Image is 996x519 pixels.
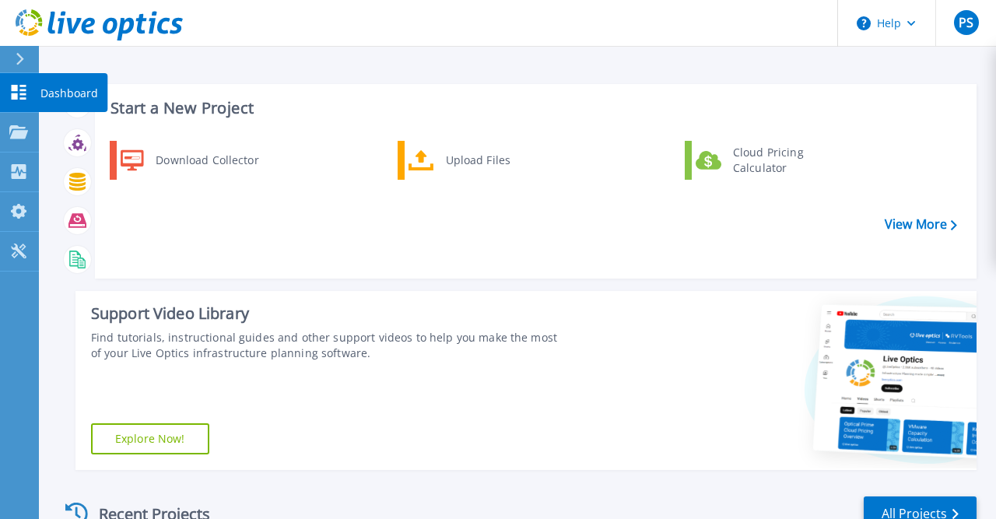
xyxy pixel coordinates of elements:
[685,141,844,180] a: Cloud Pricing Calculator
[725,145,840,176] div: Cloud Pricing Calculator
[148,145,265,176] div: Download Collector
[885,217,957,232] a: View More
[40,73,98,114] p: Dashboard
[438,145,553,176] div: Upload Files
[110,141,269,180] a: Download Collector
[91,303,559,324] div: Support Video Library
[91,423,209,454] a: Explore Now!
[110,100,956,117] h3: Start a New Project
[398,141,557,180] a: Upload Files
[959,16,973,29] span: PS
[91,330,559,361] div: Find tutorials, instructional guides and other support videos to help you make the most of your L...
